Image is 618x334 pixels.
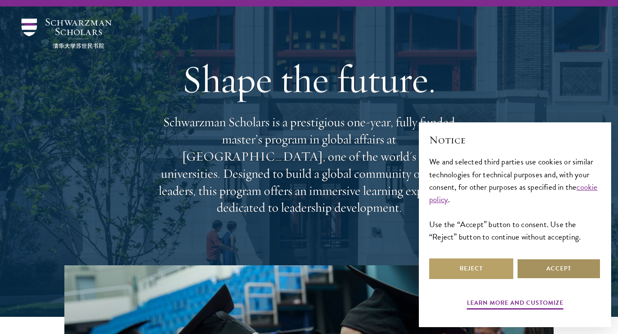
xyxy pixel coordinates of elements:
[154,114,463,216] p: Schwarzman Scholars is a prestigious one-year, fully funded master’s program in global affairs at...
[21,18,112,49] img: Schwarzman Scholars
[429,155,601,243] div: We and selected third parties use cookies or similar technologies for technical purposes and, wit...
[467,298,563,311] button: Learn more and customize
[429,133,601,147] h2: Notice
[429,181,598,206] a: cookie policy
[429,258,513,279] button: Reject
[517,258,601,279] button: Accept
[154,55,463,103] h1: Shape the future.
